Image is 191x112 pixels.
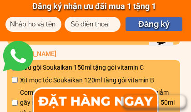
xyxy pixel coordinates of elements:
[20,62,176,72] span: Dầu gội Soukaikan 150ml tặng gói vitamin C
[8,17,59,32] input: Nhập họ và tên
[126,17,182,31] p: Đăng ký
[146,42,182,77] iframe: chat widget
[20,75,176,85] span: Xịt mọc tóc Soukaikan 120ml tặng gói vitamin B
[7,49,180,59] p: [PERSON_NAME]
